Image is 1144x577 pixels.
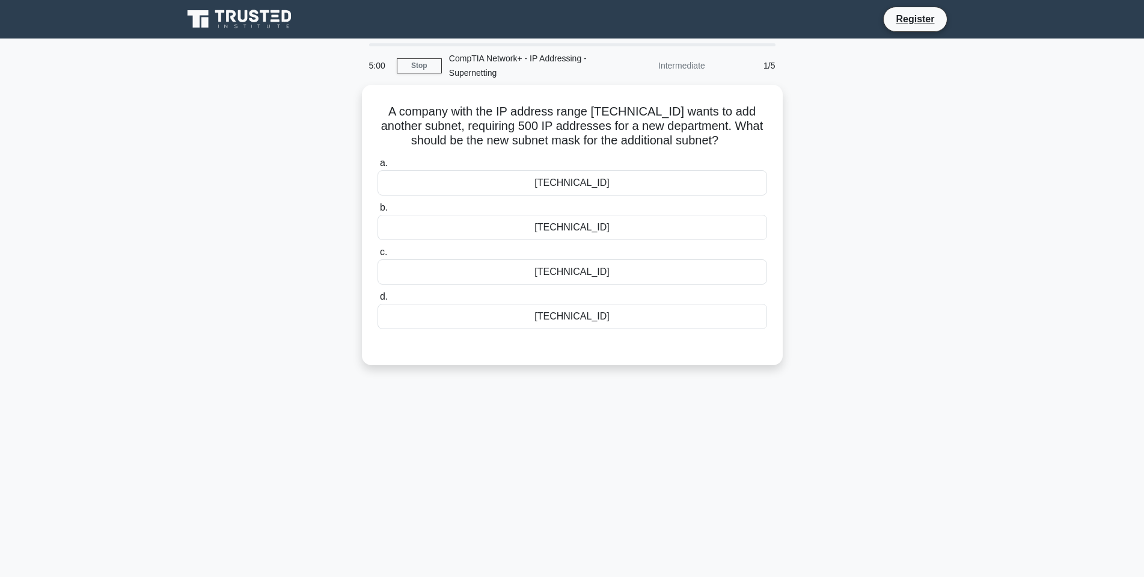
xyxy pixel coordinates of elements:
[380,291,388,301] span: d.
[362,54,397,78] div: 5:00
[607,54,712,78] div: Intermediate
[380,202,388,212] span: b.
[380,158,388,168] span: a.
[378,259,767,285] div: [TECHNICAL_ID]
[378,170,767,196] div: [TECHNICAL_ID]
[712,54,783,78] div: 1/5
[378,215,767,240] div: [TECHNICAL_ID]
[442,46,607,85] div: CompTIA Network+ - IP Addressing - Supernetting
[397,58,442,73] a: Stop
[889,11,941,26] a: Register
[378,304,767,329] div: [TECHNICAL_ID]
[376,104,768,149] h5: A company with the IP address range [TECHNICAL_ID] wants to add another subnet, requiring 500 IP ...
[380,247,387,257] span: c.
